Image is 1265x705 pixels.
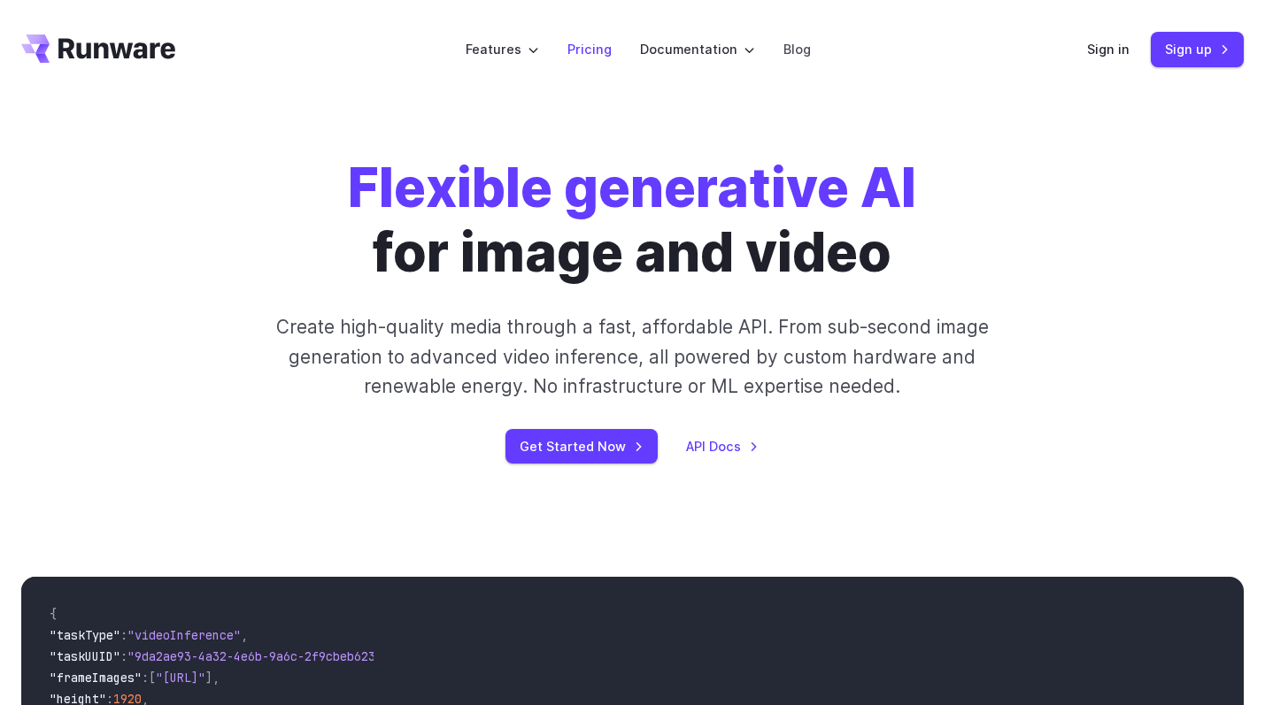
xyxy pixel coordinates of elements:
a: Blog [783,39,811,59]
strong: Flexible generative AI [348,155,916,220]
span: ] [205,670,212,686]
span: "taskUUID" [50,648,120,664]
span: "[URL]" [156,670,205,686]
label: Features [466,39,539,59]
span: : [120,648,127,664]
span: : [120,627,127,643]
a: Go to / [21,34,175,63]
span: "taskType" [50,627,120,643]
a: Pricing [567,39,612,59]
a: API Docs [686,436,759,456]
span: { [50,606,57,622]
a: Sign up [1151,32,1244,66]
span: , [241,627,248,643]
span: "videoInference" [127,627,241,643]
label: Documentation [640,39,755,59]
span: "frameImages" [50,670,142,686]
a: Sign in [1087,39,1130,59]
span: , [212,670,220,686]
h1: for image and video [348,156,916,284]
span: : [142,670,149,686]
span: "9da2ae93-4a32-4e6b-9a6c-2f9cbeb62301" [127,648,397,664]
a: Get Started Now [505,429,658,464]
span: [ [149,670,156,686]
p: Create high-quality media through a fast, affordable API. From sub-second image generation to adv... [242,312,1024,401]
